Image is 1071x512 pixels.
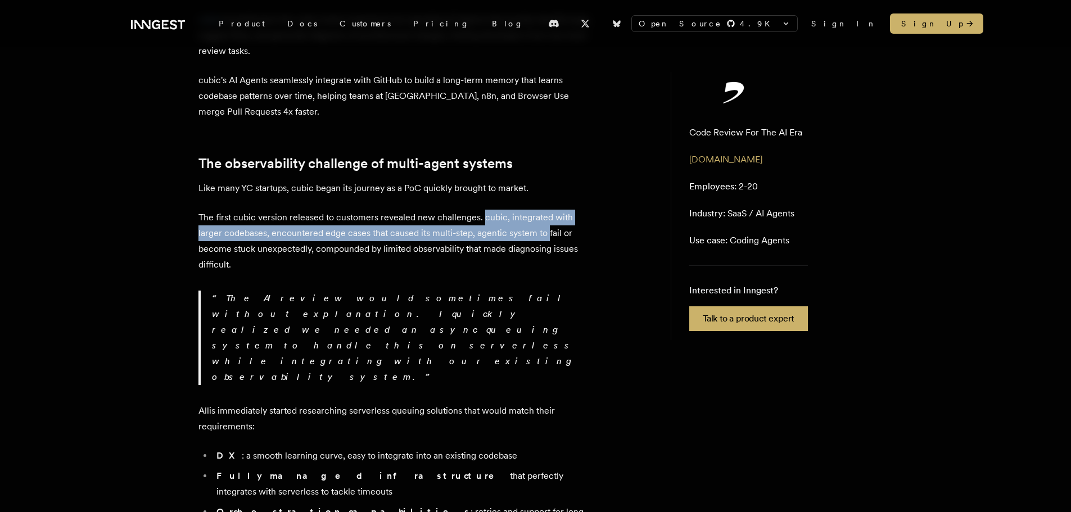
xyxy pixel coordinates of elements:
a: [DOMAIN_NAME] [689,154,762,165]
a: Sign In [811,18,876,29]
strong: Fully managed infrastructure [216,470,510,481]
p: cubic's AI Agents seamlessly integrate with GitHub to build a long-term memory that learns codeba... [198,73,592,120]
span: Open Source [639,18,722,29]
strong: DX [216,450,242,461]
a: Customers [328,13,402,34]
a: The observability challenge of multi-agent systems [198,156,513,171]
p: 2-20 [689,180,758,193]
li: that perfectly integrates with serverless to tackle timeouts [213,468,592,500]
a: X [573,15,598,33]
a: Talk to a product expert [689,306,808,331]
p: Like many YC startups, cubic began its journey as a PoC quickly brought to market. [198,180,592,196]
p: Interested in Inngest? [689,284,808,297]
p: SaaS / AI Agents [689,207,794,220]
a: Discord [541,15,566,33]
p: The first cubic version released to customers revealed new challenges. cubic, integrated with lar... [198,210,592,273]
p: Code Review For The AI Era [689,126,802,139]
div: Product [207,13,276,34]
span: Use case: [689,235,727,246]
span: 4.9 K [740,18,777,29]
a: Blog [481,13,535,34]
img: cubic's logo [689,81,779,103]
li: : a smooth learning curve, easy to integrate into an existing codebase [213,448,592,464]
span: Employees: [689,181,736,192]
a: Bluesky [604,15,629,33]
p: Coding Agents [689,234,789,247]
span: Industry: [689,208,725,219]
a: Docs [276,13,328,34]
p: The AI review would sometimes fail without explanation. I quickly realized we needed an async que... [212,291,592,385]
a: Sign Up [890,13,983,34]
a: Pricing [402,13,481,34]
p: Allis immediately started researching serverless queuing solutions that would match their require... [198,403,592,434]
